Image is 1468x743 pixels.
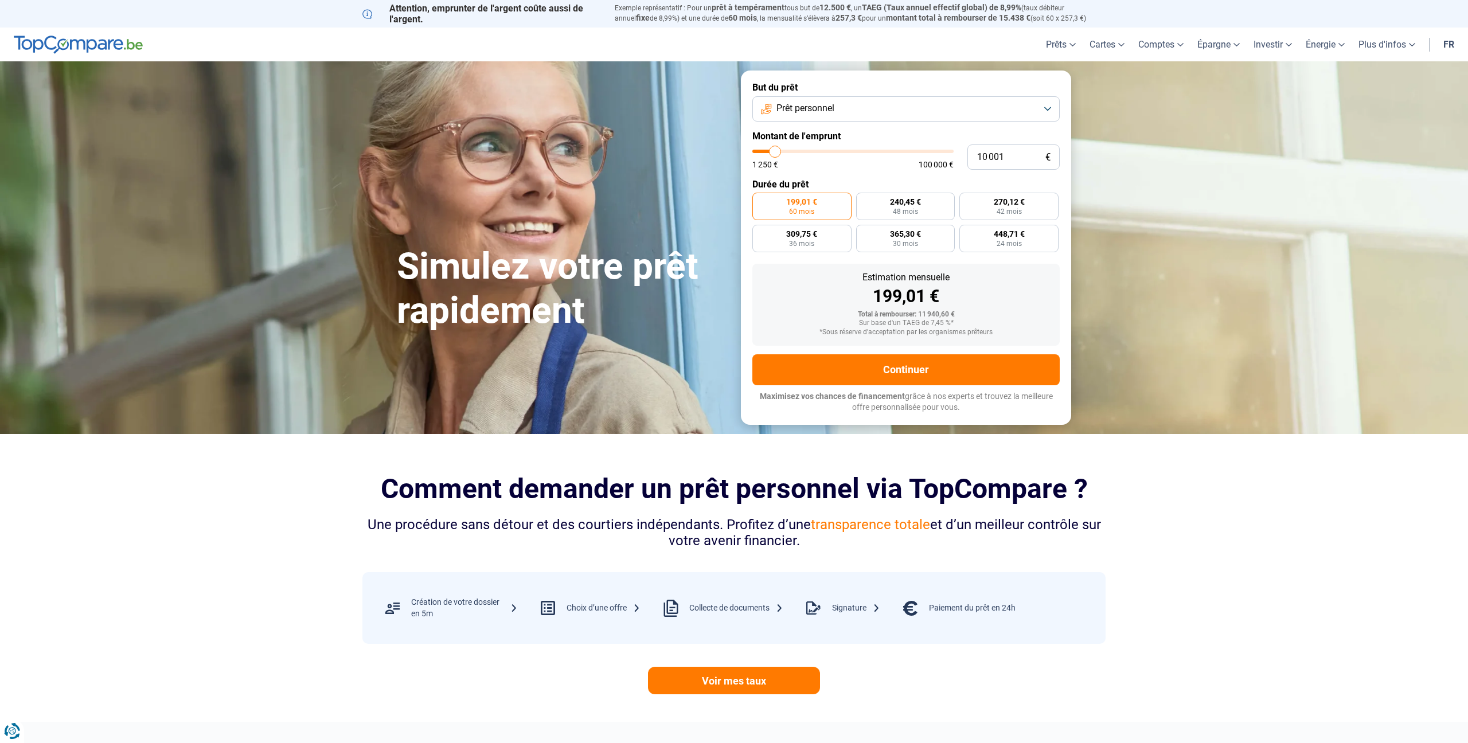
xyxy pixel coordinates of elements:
a: Cartes [1083,28,1131,61]
label: Durée du prêt [752,179,1060,190]
a: Épargne [1190,28,1247,61]
span: 30 mois [893,240,918,247]
label: But du prêt [752,82,1060,93]
span: 60 mois [728,13,757,22]
a: Énergie [1299,28,1352,61]
span: 309,75 € [786,230,817,238]
div: Total à rembourser: 11 940,60 € [762,311,1051,319]
div: Collecte de documents [689,603,783,614]
p: Exemple représentatif : Pour un tous but de , un (taux débiteur annuel de 8,99%) et une durée de ... [615,3,1106,24]
span: 24 mois [997,240,1022,247]
div: Paiement du prêt en 24h [929,603,1016,614]
img: TopCompare [14,36,143,54]
p: grâce à nos experts et trouvez la meilleure offre personnalisée pour vous. [752,391,1060,413]
h1: Simulez votre prêt rapidement [397,245,727,333]
a: fr [1436,28,1461,61]
h2: Comment demander un prêt personnel via TopCompare ? [362,473,1106,505]
div: *Sous réserve d'acceptation par les organismes prêteurs [762,329,1051,337]
a: Comptes [1131,28,1190,61]
span: 365,30 € [890,230,921,238]
span: 199,01 € [786,198,817,206]
span: 1 250 € [752,161,778,169]
div: Estimation mensuelle [762,273,1051,282]
p: Attention, emprunter de l'argent coûte aussi de l'argent. [362,3,601,25]
div: Sur base d'un TAEG de 7,45 %* [762,319,1051,327]
span: prêt à tempérament [712,3,784,12]
span: Maximisez vos chances de financement [760,392,905,401]
span: Prêt personnel [776,102,834,115]
span: 12.500 € [819,3,851,12]
a: Plus d'infos [1352,28,1422,61]
label: Montant de l'emprunt [752,131,1060,142]
span: 240,45 € [890,198,921,206]
span: 42 mois [997,208,1022,215]
span: 100 000 € [919,161,954,169]
span: transparence totale [811,517,930,533]
span: 60 mois [789,208,814,215]
div: Une procédure sans détour et des courtiers indépendants. Profitez d’une et d’un meilleur contrôle... [362,517,1106,550]
span: 257,3 € [835,13,862,22]
span: 270,12 € [994,198,1025,206]
span: TAEG (Taux annuel effectif global) de 8,99% [862,3,1021,12]
span: fixe [636,13,650,22]
span: € [1045,152,1051,162]
span: 448,71 € [994,230,1025,238]
div: 199,01 € [762,288,1051,305]
div: Choix d’une offre [567,603,641,614]
a: Investir [1247,28,1299,61]
span: montant total à rembourser de 15.438 € [886,13,1030,22]
button: Continuer [752,354,1060,385]
button: Prêt personnel [752,96,1060,122]
a: Prêts [1039,28,1083,61]
div: Signature [832,603,880,614]
div: Création de votre dossier en 5m [411,597,518,619]
span: 48 mois [893,208,918,215]
span: 36 mois [789,240,814,247]
a: Voir mes taux [648,667,820,694]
